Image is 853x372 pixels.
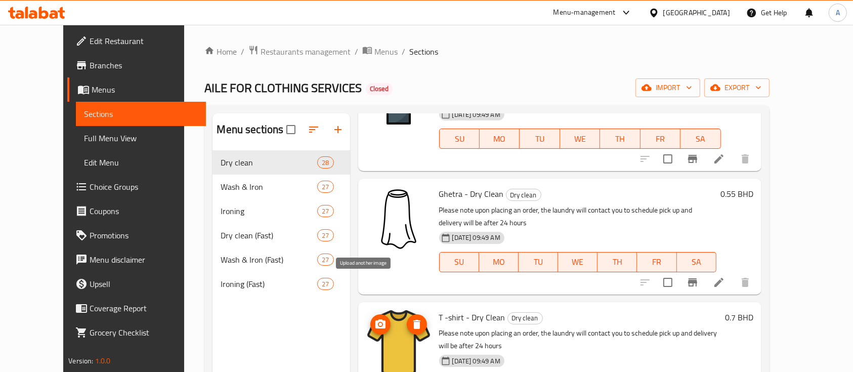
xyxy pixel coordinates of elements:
[713,153,725,165] a: Edit menu item
[836,7,840,18] span: A
[221,205,317,217] span: Ironing
[439,327,721,352] p: Please note upon placing an order, the laundry will contact you to schedule pick up and delivery ...
[713,276,725,288] a: Edit menu item
[484,132,516,146] span: MO
[523,255,554,269] span: TU
[84,108,198,120] span: Sections
[221,278,317,290] span: Ironing (Fast)
[645,132,676,146] span: FR
[712,81,761,94] span: export
[366,187,431,252] img: Ghetra - Dry Clean
[212,150,350,175] div: Dry clean28
[407,314,427,335] button: delete image
[448,233,504,242] span: [DATE] 09:49 AM
[520,129,560,149] button: TU
[241,46,244,58] li: /
[67,223,206,247] a: Promotions
[439,186,504,201] span: Ghetra - Dry Clean
[280,119,302,140] span: Select all sections
[562,255,593,269] span: WE
[317,254,333,266] div: items
[704,78,770,97] button: export
[409,46,438,58] span: Sections
[302,117,326,142] span: Sort sections
[67,199,206,223] a: Coupons
[204,45,769,58] nav: breadcrumb
[318,182,333,192] span: 27
[637,252,676,272] button: FR
[76,102,206,126] a: Sections
[212,175,350,199] div: Wash & Iron27
[558,252,598,272] button: WE
[444,132,476,146] span: SU
[67,175,206,199] a: Choice Groups
[681,255,712,269] span: SA
[204,76,362,99] span: AILE FOR CLOTHING SERVICES
[212,199,350,223] div: Ironing27
[641,129,680,149] button: FR
[84,156,198,169] span: Edit Menu
[90,205,198,217] span: Coupons
[318,255,333,265] span: 27
[318,158,333,168] span: 28
[448,110,504,119] span: [DATE] 09:49 AM
[317,156,333,169] div: items
[212,146,350,300] nav: Menu sections
[92,84,198,96] span: Menus
[248,45,351,58] a: Restaurants management
[217,122,283,137] h2: Menu sections
[402,46,405,58] li: /
[90,181,198,193] span: Choice Groups
[602,255,633,269] span: TH
[317,229,333,241] div: items
[95,354,111,367] span: 1.0.0
[657,272,678,293] span: Select to update
[76,150,206,175] a: Edit Menu
[439,310,505,325] span: T -shirt - Dry Clean
[680,129,720,149] button: SA
[67,272,206,296] a: Upsell
[76,126,206,150] a: Full Menu View
[221,254,317,266] span: Wash & Iron (Fast)
[67,29,206,53] a: Edit Restaurant
[479,252,519,272] button: MO
[604,132,636,146] span: TH
[318,279,333,289] span: 27
[90,302,198,314] span: Coverage Report
[483,255,515,269] span: MO
[553,7,616,19] div: Menu-management
[733,147,757,171] button: delete
[439,252,479,272] button: SU
[370,314,391,335] button: upload picture
[374,46,398,58] span: Menus
[680,147,705,171] button: Branch-specific-item
[677,252,716,272] button: SA
[506,189,541,201] span: Dry clean
[67,77,206,102] a: Menus
[439,129,480,149] button: SU
[221,229,317,241] span: Dry clean (Fast)
[560,129,600,149] button: WE
[317,181,333,193] div: items
[663,7,730,18] div: [GEOGRAPHIC_DATA]
[362,45,398,58] a: Menus
[68,354,93,367] span: Version:
[355,46,358,58] li: /
[448,356,504,366] span: [DATE] 09:49 AM
[67,296,206,320] a: Coverage Report
[221,156,317,169] span: Dry clean
[221,181,317,193] span: Wash & Iron
[90,229,198,241] span: Promotions
[90,254,198,266] span: Menu disclaimer
[90,35,198,47] span: Edit Restaurant
[439,204,716,229] p: Please note upon placing an order, the laundry will contact you to schedule pick up and delivery ...
[67,247,206,272] a: Menu disclaimer
[519,252,558,272] button: TU
[641,255,672,269] span: FR
[600,129,640,149] button: TH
